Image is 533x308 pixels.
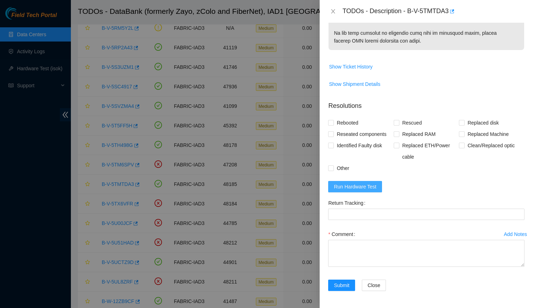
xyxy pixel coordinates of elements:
button: Run Hardware Test [328,181,382,192]
button: Show Shipment Details [329,78,381,90]
textarea: Comment [328,240,524,267]
label: Return Tracking [328,197,368,209]
button: Show Ticket History [329,61,373,72]
span: Clean/Replaced optic [465,140,517,151]
button: Close [362,280,386,291]
span: Close [368,281,380,289]
span: Replaced RAM [399,128,438,140]
span: Identified Faulty disk [334,140,385,151]
span: Other [334,163,352,174]
div: TODOs - Description - B-V-5TMTDA3 [342,6,524,17]
span: Show Ticket History [329,63,372,71]
div: Add Notes [504,232,527,237]
input: Return Tracking [328,209,524,220]
span: Submit [334,281,349,289]
button: Add Notes [504,229,527,240]
span: Rescued [399,117,425,128]
span: Replaced ETH/Power cable [399,140,459,163]
span: close [330,9,336,14]
span: Replaced disk [465,117,501,128]
p: Resolutions [328,95,524,111]
button: Submit [328,280,355,291]
span: Show Shipment Details [329,80,380,88]
span: Run Hardware Test [334,183,376,191]
span: Replaced Machine [465,128,511,140]
label: Comment [328,229,358,240]
span: Rebooted [334,117,361,128]
button: Close [328,8,338,15]
span: Reseated components [334,128,389,140]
